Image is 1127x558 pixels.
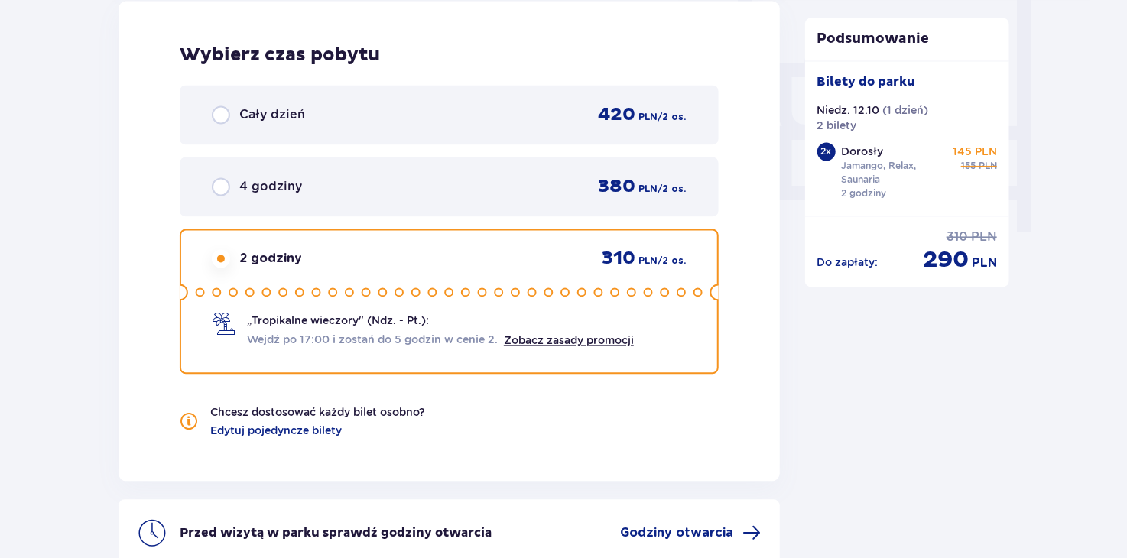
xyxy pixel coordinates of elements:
span: 380 [599,175,636,198]
span: 290 [923,246,969,275]
span: / 2 os. [658,254,687,268]
div: 2 x [817,143,836,161]
span: 420 [599,103,636,126]
p: 2 bilety [817,118,857,134]
p: Do zapłaty : [817,255,879,271]
span: „Tropikalne wieczory" (Ndz. - Pt.): [247,313,429,328]
p: ( 1 dzień ) [883,103,929,118]
span: Cały dzień [239,106,305,123]
p: 145 PLN [953,144,997,160]
span: PLN [972,255,997,272]
p: Niedz. 12.10 [817,103,880,118]
span: PLN [971,229,997,246]
p: Podsumowanie [805,31,1010,49]
span: 310 [602,247,636,270]
a: Godziny otwarcia [621,524,762,542]
p: Chcesz dostosować każdy bilet osobno? [210,404,425,420]
p: Przed wizytą w parku sprawdź godziny otwarcia [180,524,492,541]
span: / 2 os. [658,182,687,196]
h2: Wybierz czas pobytu [180,44,719,67]
span: 2 godziny [239,250,302,267]
p: Jamango, Relax, Saunaria [842,160,947,187]
a: Edytuj pojedyncze bilety [210,423,342,438]
span: PLN [639,110,658,124]
span: PLN [639,254,658,268]
span: / 2 os. [658,110,687,124]
span: 310 [947,229,968,246]
span: 155 [961,160,976,174]
span: 4 godziny [239,178,302,195]
span: PLN [639,182,658,196]
span: Wejdź po 17:00 i zostań do 5 godzin w cenie 2. [247,332,498,347]
a: Zobacz zasady promocji [504,334,634,346]
p: Dorosły [842,144,884,160]
p: Bilety do parku [817,74,916,91]
span: PLN [979,160,997,174]
p: 2 godziny [842,187,887,201]
span: Godziny otwarcia [621,524,734,541]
